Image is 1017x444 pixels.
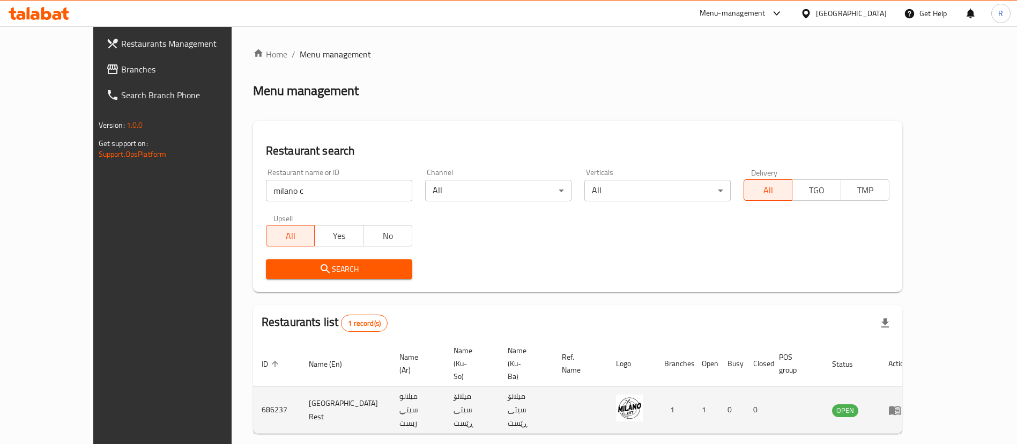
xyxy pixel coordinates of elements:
[584,180,731,201] div: All
[656,341,693,387] th: Branches
[309,358,356,370] span: Name (En)
[880,341,917,387] th: Action
[127,118,143,132] span: 1.0.0
[121,89,255,101] span: Search Branch Phone
[779,351,811,376] span: POS group
[314,225,363,246] button: Yes
[300,387,391,434] td: [GEOGRAPHIC_DATA] Rest
[745,341,770,387] th: Closed
[454,344,486,383] span: Name (Ku-So)
[845,183,886,198] span: TMP
[693,341,719,387] th: Open
[99,136,148,150] span: Get support on:
[391,387,445,434] td: ميلانو سيتي ريست
[792,179,841,201] button: TGO
[562,351,595,376] span: Ref. Name
[745,387,770,434] td: 0
[797,183,837,198] span: TGO
[98,56,263,82] a: Branches
[273,214,293,222] label: Upsell
[399,351,432,376] span: Name (Ar)
[253,387,300,434] td: 686237
[266,180,412,201] input: Search for restaurant name or ID..
[816,8,887,19] div: [GEOGRAPHIC_DATA]
[266,259,412,279] button: Search
[341,315,388,332] div: Total records count
[998,8,1003,19] span: R
[98,31,263,56] a: Restaurants Management
[262,314,388,332] h2: Restaurants list
[253,48,287,61] a: Home
[425,180,571,201] div: All
[300,48,371,61] span: Menu management
[751,169,778,176] label: Delivery
[253,341,917,434] table: enhanced table
[99,147,167,161] a: Support.OpsPlatform
[262,358,282,370] span: ID
[607,341,656,387] th: Logo
[719,387,745,434] td: 0
[693,387,719,434] td: 1
[832,358,867,370] span: Status
[274,263,404,276] span: Search
[253,82,359,99] h2: Menu management
[271,228,311,244] span: All
[445,387,499,434] td: میلانۆ سیتی ڕێست
[832,404,858,417] div: OPEN
[342,318,387,329] span: 1 record(s)
[656,387,693,434] td: 1
[368,228,408,244] span: No
[841,179,890,201] button: TMP
[266,225,315,246] button: All
[719,341,745,387] th: Busy
[99,118,125,132] span: Version:
[121,37,255,50] span: Restaurants Management
[98,82,263,108] a: Search Branch Phone
[363,225,412,246] button: No
[292,48,295,61] li: /
[253,48,903,61] nav: breadcrumb
[121,63,255,76] span: Branches
[744,179,793,201] button: All
[499,387,553,434] td: میلانۆ سیتی ڕێست
[832,404,858,417] span: OPEN
[319,228,359,244] span: Yes
[266,143,890,159] h2: Restaurant search
[508,344,540,383] span: Name (Ku-Ba)
[616,395,643,421] img: Milano City Rest
[748,183,789,198] span: All
[700,7,766,20] div: Menu-management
